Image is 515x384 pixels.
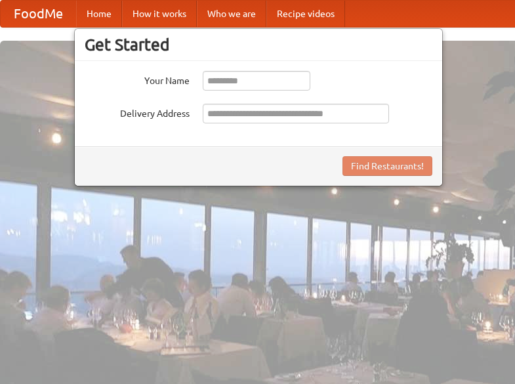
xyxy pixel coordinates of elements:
[266,1,345,27] a: Recipe videos
[197,1,266,27] a: Who we are
[76,1,122,27] a: Home
[85,71,190,87] label: Your Name
[1,1,76,27] a: FoodMe
[85,35,432,54] h3: Get Started
[122,1,197,27] a: How it works
[85,104,190,120] label: Delivery Address
[342,156,432,176] button: Find Restaurants!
